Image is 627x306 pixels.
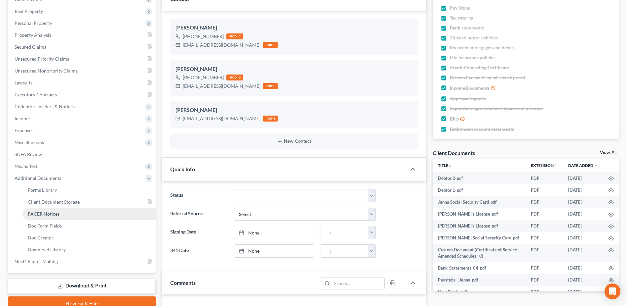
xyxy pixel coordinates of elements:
[15,104,75,109] span: Codebtors Insiders & Notices
[526,196,563,208] td: PDF
[226,75,243,80] div: mobile
[28,247,66,252] span: Download History
[15,92,57,97] span: Executory Contracts
[433,244,526,262] td: Custom Document (Certificate of Service - Amended Schedules I/J)
[563,220,603,232] td: [DATE]
[526,208,563,220] td: PDF
[15,116,30,121] span: Income
[28,223,62,229] span: Doc Form Fields
[531,163,558,168] a: Extensionunfold_more
[526,286,563,298] td: PDF
[15,175,61,181] span: Additional Documents
[9,77,156,89] a: Lawsuits
[433,262,526,274] td: Bank-Statements_04-pdf
[22,232,156,244] a: Doc Creator
[167,244,230,258] label: 341 Date
[433,184,526,196] td: Debtor 1-pdf
[450,44,514,51] span: Recorded mortgages and deeds
[450,95,486,102] span: Appraisal reports
[563,184,603,196] td: [DATE]
[183,115,260,122] div: [EMAIL_ADDRESS][DOMAIN_NAME]
[183,42,260,48] div: [EMAIL_ADDRESS][DOMAIN_NAME]
[450,105,543,112] span: Separation agreements or decrees of divorces
[263,116,278,122] div: home
[448,164,452,168] i: unfold_more
[15,151,42,157] span: SOFA Review
[28,199,80,205] span: Client Document Storage
[526,232,563,244] td: PDF
[9,256,156,268] a: NextChapter Mailing
[176,106,413,114] div: [PERSON_NAME]
[433,274,526,286] td: Paystubs - Jenna-pdf
[183,74,224,81] div: [PHONE_NUMBER]
[600,150,616,155] a: View All
[263,42,278,48] div: home
[438,163,452,168] a: Titleunfold_more
[176,24,413,32] div: [PERSON_NAME]
[15,139,44,145] span: Miscellaneous
[15,68,78,74] span: Unsecured Nonpriority Claims
[450,15,473,21] span: Tax returns
[563,232,603,244] td: [DATE]
[183,33,224,40] div: [PHONE_NUMBER]
[526,244,563,262] td: PDF
[433,172,526,184] td: Debtor 2-pdf
[9,29,156,41] a: Property Analysis
[433,232,526,244] td: [PERSON_NAME] Social Security Card-pdf
[450,25,484,31] span: Bank statements
[8,278,156,294] a: Download & Print
[22,208,156,220] a: PACER Notices
[450,126,514,132] span: Retirement account statements
[176,139,413,144] button: New Contact
[9,65,156,77] a: Unsecured Nonpriority Claims
[167,208,230,221] label: Referral Source
[15,32,51,38] span: Property Analysis
[605,283,620,299] div: Open Intercom Messenger
[321,245,368,257] input: -- : --
[22,244,156,256] a: Download History
[9,53,156,65] a: Unsecured Priority Claims
[15,259,58,264] span: NextChapter Mailing
[526,262,563,274] td: PDF
[167,189,230,202] label: Status
[170,280,196,286] span: Comments
[15,127,33,133] span: Expenses
[176,65,413,73] div: [PERSON_NAME]
[28,187,57,193] span: Forms Library
[594,164,598,168] i: expand_more
[170,166,195,172] span: Quick Info
[15,163,37,169] span: Means Test
[167,226,230,239] label: Signing Date
[263,83,278,89] div: home
[563,196,603,208] td: [DATE]
[22,220,156,232] a: Doc Form Fields
[433,149,475,156] div: Client Documents
[15,56,69,62] span: Unsecured Priority Claims
[554,164,558,168] i: unfold_more
[526,184,563,196] td: PDF
[433,208,526,220] td: [PERSON_NAME]'s License-pdf
[450,34,498,41] span: Titles to motor vehicles
[450,85,490,91] span: Income Documents
[450,116,459,122] span: Bills
[9,148,156,160] a: SOFA Review
[563,274,603,286] td: [DATE]
[526,220,563,232] td: PDF
[183,83,260,89] div: [EMAIL_ADDRESS][DOMAIN_NAME]
[526,172,563,184] td: PDF
[321,226,368,239] input: -- : --
[234,226,314,239] a: None
[15,8,43,14] span: Real Property
[450,74,525,81] span: Drivers license & social security card
[9,89,156,101] a: Executory Contracts
[563,244,603,262] td: [DATE]
[22,196,156,208] a: Client Document Storage
[563,172,603,184] td: [DATE]
[226,33,243,39] div: mobile
[568,163,598,168] a: Date Added expand_more
[15,20,52,26] span: Personal Property
[9,41,156,53] a: Secured Claims
[433,196,526,208] td: Jenna Social Security Card-pdf
[234,245,314,257] a: None
[563,286,603,298] td: [DATE]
